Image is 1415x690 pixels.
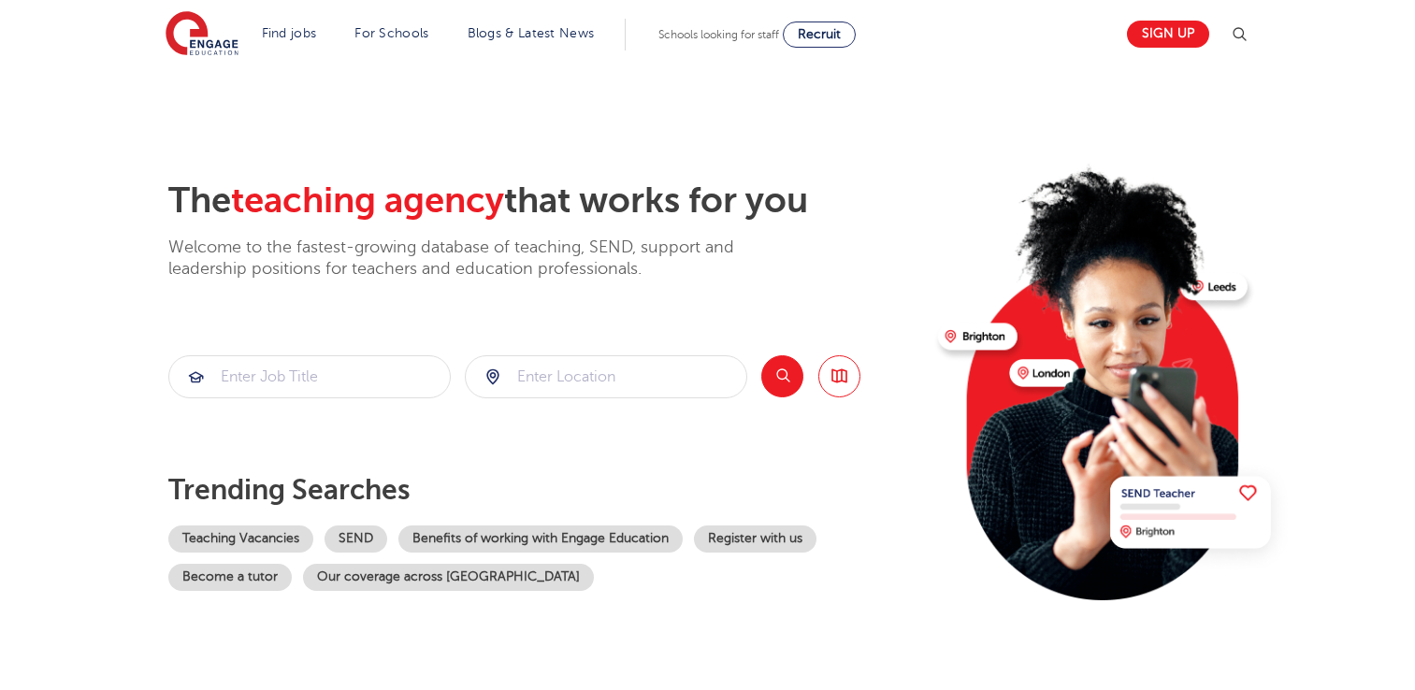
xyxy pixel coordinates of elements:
[466,356,746,397] input: Submit
[168,237,786,280] p: Welcome to the fastest-growing database of teaching, SEND, support and leadership positions for t...
[761,355,803,397] button: Search
[168,355,451,398] div: Submit
[325,525,387,553] a: SEND
[658,28,779,41] span: Schools looking for staff
[303,564,594,591] a: Our coverage across [GEOGRAPHIC_DATA]
[168,564,292,591] a: Become a tutor
[694,525,816,553] a: Register with us
[169,356,450,397] input: Submit
[465,355,747,398] div: Submit
[1127,21,1209,48] a: Sign up
[398,525,683,553] a: Benefits of working with Engage Education
[798,27,841,41] span: Recruit
[262,26,317,40] a: Find jobs
[231,180,504,221] span: teaching agency
[354,26,428,40] a: For Schools
[468,26,595,40] a: Blogs & Latest News
[168,525,313,553] a: Teaching Vacancies
[166,11,238,58] img: Engage Education
[783,22,856,48] a: Recruit
[168,473,923,507] p: Trending searches
[168,180,923,223] h2: The that works for you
